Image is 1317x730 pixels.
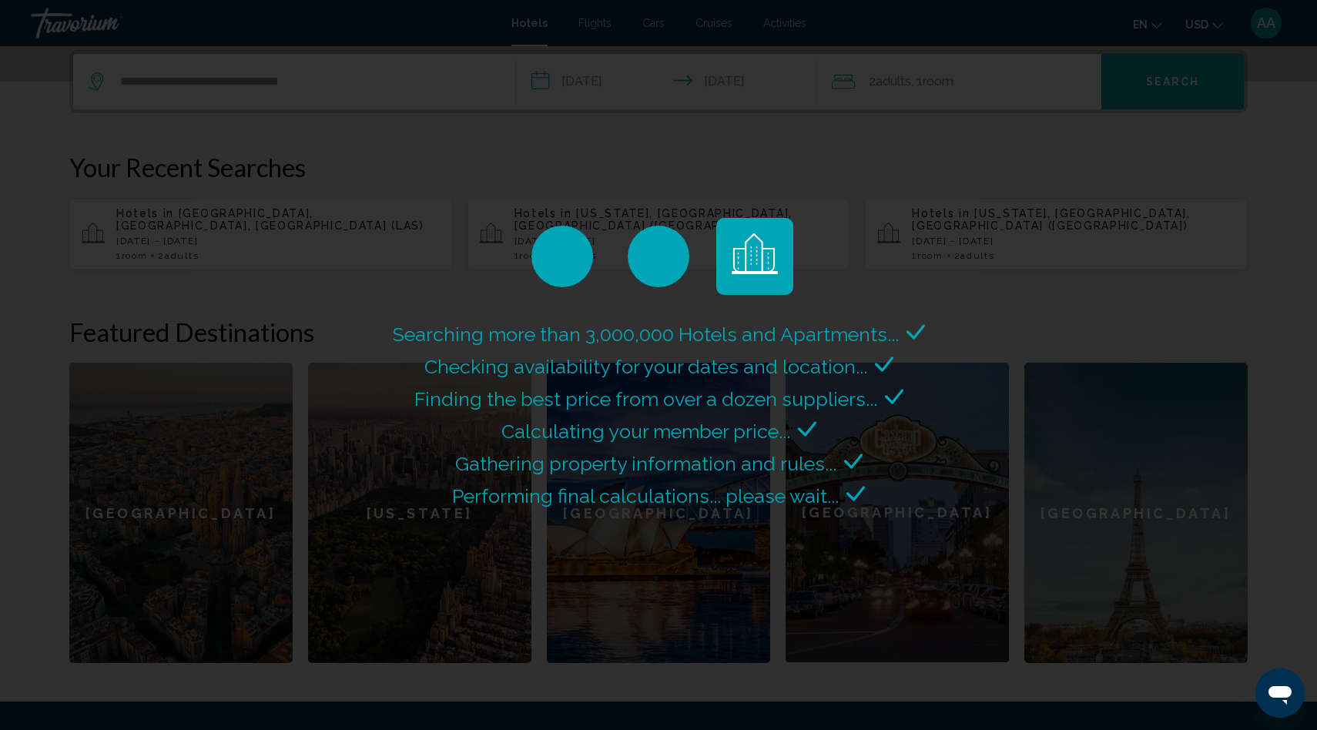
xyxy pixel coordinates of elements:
span: Finding the best price from over a dozen suppliers... [414,387,877,410]
span: Calculating your member price... [501,420,790,443]
iframe: Button to launch messaging window [1255,668,1305,718]
span: Gathering property information and rules... [455,452,836,475]
span: Searching more than 3,000,000 Hotels and Apartments... [393,323,899,346]
span: Performing final calculations... please wait... [452,484,839,507]
span: Checking availability for your dates and location... [424,355,867,378]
